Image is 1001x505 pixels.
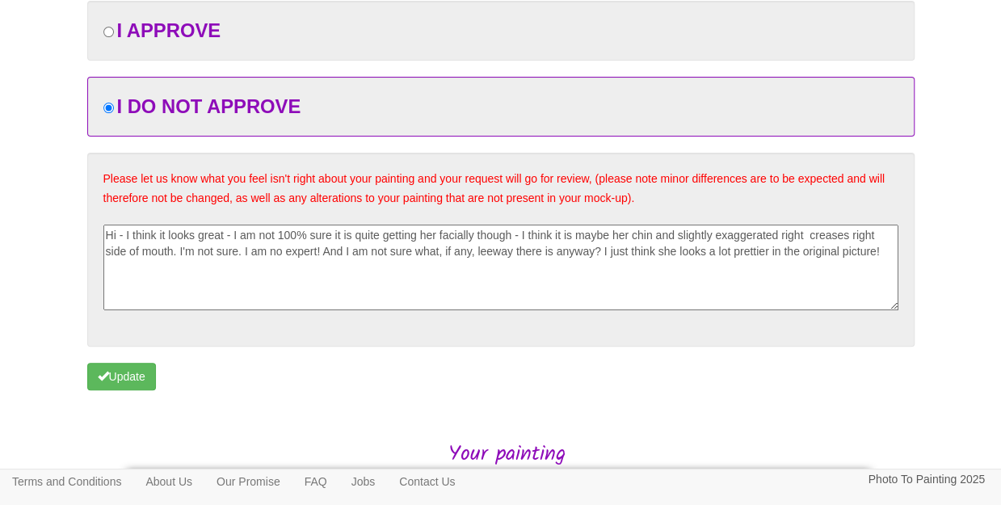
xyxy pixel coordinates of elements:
[99,443,915,466] h2: Your painting
[339,469,388,494] a: Jobs
[116,95,301,117] span: I DO NOT APPROVE
[133,469,204,494] a: About Us
[103,169,898,208] p: Please let us know what you feel isn't right about your painting and your request will go for rev...
[292,469,339,494] a: FAQ
[868,469,985,490] p: Photo To Painting 2025
[87,363,156,390] button: Update
[116,19,221,41] span: I APPROVE
[387,469,467,494] a: Contact Us
[204,469,292,494] a: Our Promise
